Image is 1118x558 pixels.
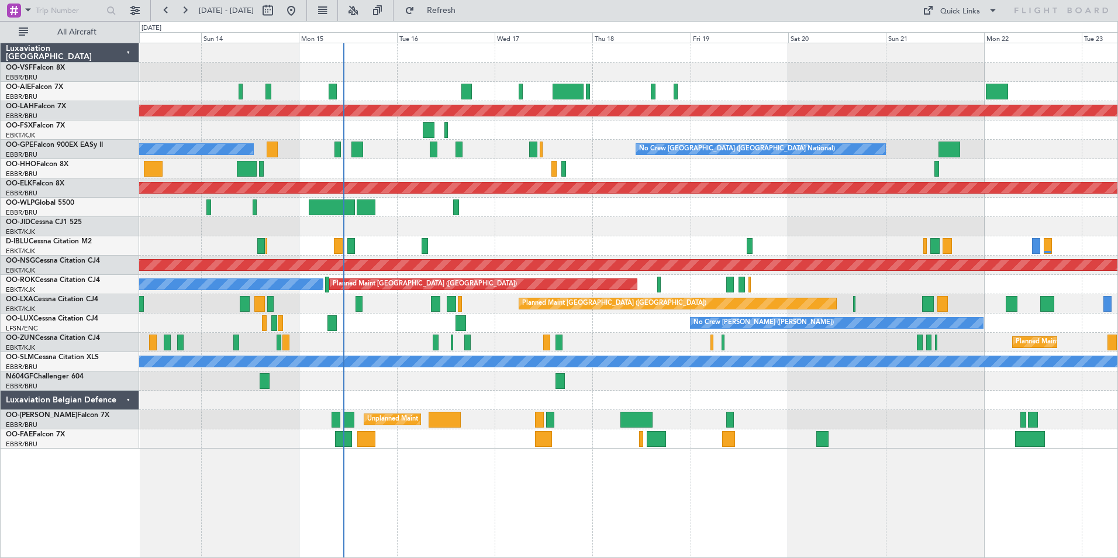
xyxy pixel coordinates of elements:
button: Refresh [399,1,470,20]
div: Sun 21 [886,32,984,43]
a: D-IBLUCessna Citation M2 [6,238,92,245]
span: OO-FAE [6,431,33,438]
a: EBBR/BRU [6,363,37,371]
div: Thu 18 [592,32,690,43]
div: No Crew [PERSON_NAME] ([PERSON_NAME]) [693,314,834,332]
a: OO-FAEFalcon 7X [6,431,65,438]
span: N604GF [6,373,33,380]
div: Wed 17 [495,32,592,43]
span: OO-LUX [6,315,33,322]
div: Quick Links [940,6,980,18]
div: Tue 16 [397,32,495,43]
span: OO-GPE [6,142,33,149]
a: EBBR/BRU [6,189,37,198]
span: OO-[PERSON_NAME] [6,412,77,419]
span: [DATE] - [DATE] [199,5,254,16]
span: OO-LXA [6,296,33,303]
button: All Aircraft [13,23,127,42]
a: OO-JIDCessna CJ1 525 [6,219,82,226]
span: OO-SLM [6,354,34,361]
a: EBKT/KJK [6,266,35,275]
div: Sat 20 [788,32,886,43]
input: Trip Number [36,2,103,19]
div: Unplanned Maint [GEOGRAPHIC_DATA] ([GEOGRAPHIC_DATA] National) [367,411,587,428]
div: [DATE] [142,23,161,33]
span: OO-ZUN [6,335,35,342]
a: OO-GPEFalcon 900EX EASy II [6,142,103,149]
a: EBKT/KJK [6,285,35,294]
span: OO-FSX [6,122,33,129]
a: EBBR/BRU [6,92,37,101]
div: No Crew [GEOGRAPHIC_DATA] ([GEOGRAPHIC_DATA] National) [639,140,835,158]
div: Mon 15 [299,32,396,43]
span: OO-LAH [6,103,34,110]
a: EBBR/BRU [6,150,37,159]
span: D-IBLU [6,238,29,245]
a: EBBR/BRU [6,440,37,449]
a: EBKT/KJK [6,343,35,352]
a: OO-ZUNCessna Citation CJ4 [6,335,100,342]
a: OO-HHOFalcon 8X [6,161,68,168]
a: OO-AIEFalcon 7X [6,84,63,91]
a: EBBR/BRU [6,73,37,82]
div: Mon 22 [984,32,1082,43]
span: OO-VSF [6,64,33,71]
a: OO-VSFFalcon 8X [6,64,65,71]
span: OO-HHO [6,161,36,168]
a: N604GFChallenger 604 [6,373,84,380]
div: Planned Maint [GEOGRAPHIC_DATA] ([GEOGRAPHIC_DATA]) [333,275,517,293]
a: OO-LAHFalcon 7X [6,103,66,110]
a: EBKT/KJK [6,131,35,140]
span: All Aircraft [30,28,123,36]
a: LFSN/ENC [6,324,38,333]
a: OO-ROKCessna Citation CJ4 [6,277,100,284]
a: EBBR/BRU [6,382,37,391]
span: OO-ROK [6,277,35,284]
span: OO-ELK [6,180,32,187]
a: OO-NSGCessna Citation CJ4 [6,257,100,264]
span: OO-NSG [6,257,35,264]
a: EBBR/BRU [6,208,37,217]
a: EBKT/KJK [6,228,35,236]
span: OO-WLP [6,199,34,206]
a: OO-FSXFalcon 7X [6,122,65,129]
a: OO-ELKFalcon 8X [6,180,64,187]
button: Quick Links [917,1,1003,20]
span: OO-AIE [6,84,31,91]
a: EBBR/BRU [6,421,37,429]
span: OO-JID [6,219,30,226]
a: EBKT/KJK [6,305,35,314]
a: OO-LXACessna Citation CJ4 [6,296,98,303]
a: OO-[PERSON_NAME]Falcon 7X [6,412,109,419]
div: Sun 14 [201,32,299,43]
div: Fri 19 [691,32,788,43]
a: EBBR/BRU [6,170,37,178]
span: Refresh [417,6,466,15]
a: OO-SLMCessna Citation XLS [6,354,99,361]
a: EBKT/KJK [6,247,35,256]
a: OO-WLPGlobal 5500 [6,199,74,206]
a: OO-LUXCessna Citation CJ4 [6,315,98,322]
a: EBBR/BRU [6,112,37,120]
div: Sat 13 [103,32,201,43]
div: Planned Maint [GEOGRAPHIC_DATA] ([GEOGRAPHIC_DATA]) [522,295,706,312]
